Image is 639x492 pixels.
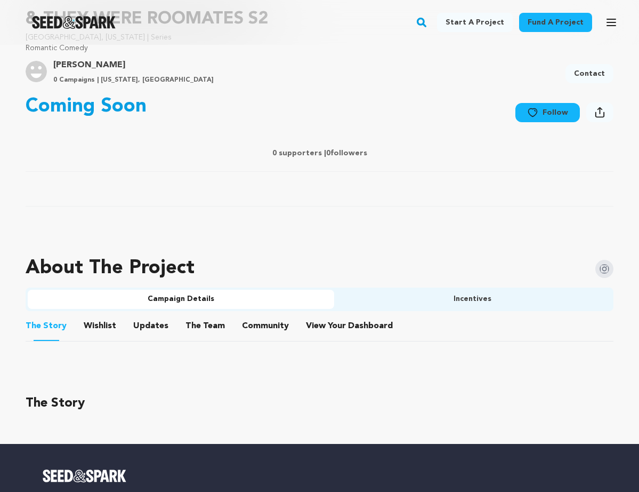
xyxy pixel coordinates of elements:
[26,320,41,332] span: The
[242,320,289,332] span: Community
[306,320,395,332] span: Your
[26,96,147,117] p: Coming Soon
[28,290,334,309] button: Campaign Details
[26,43,613,53] p: Romantic Comedy
[32,16,116,29] img: Seed&Spark Logo Dark Mode
[43,470,126,482] img: Seed&Spark Logo
[53,76,214,84] p: 0 Campaigns | [US_STATE], [GEOGRAPHIC_DATA]
[326,149,330,157] span: 0
[43,470,596,482] a: Seed&Spark Homepage
[26,148,613,158] p: 0 supporters | followers
[26,61,47,82] img: user.png
[306,320,395,332] a: ViewYourDashboard
[32,16,116,29] a: Seed&Spark Homepage
[26,258,195,279] h1: About The Project
[437,13,513,32] a: Start a project
[185,320,225,332] span: Team
[348,320,393,332] span: Dashboard
[26,393,613,414] h3: The Story
[334,290,612,309] button: Incentives
[185,320,201,332] span: The
[26,320,67,332] span: Story
[84,320,116,332] span: Wishlist
[53,59,214,72] a: Goto Alejandra Quiroz profile
[565,64,613,83] a: Contact
[595,260,613,278] img: Seed&Spark Instagram Icon
[515,103,580,122] button: Follow
[133,320,168,332] span: Updates
[519,13,592,32] a: Fund a project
